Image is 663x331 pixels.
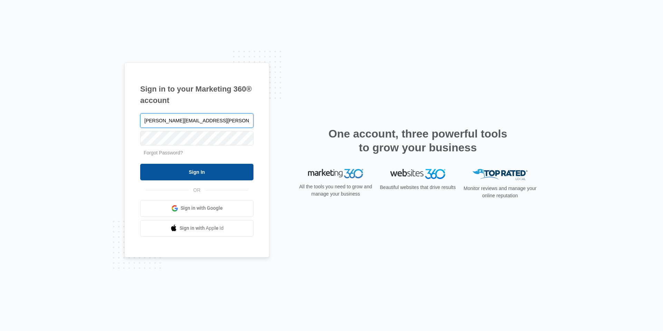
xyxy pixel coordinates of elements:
input: Sign In [140,164,253,180]
a: Forgot Password? [144,150,183,155]
input: Email [140,113,253,128]
a: Sign in with Apple Id [140,220,253,237]
p: Beautiful websites that drive results [379,184,457,191]
p: Monitor reviews and manage your online reputation [461,185,539,199]
span: OR [189,187,205,194]
img: Top Rated Local [472,169,528,180]
span: Sign in with Apple Id [180,225,224,232]
h2: One account, three powerful tools to grow your business [326,127,509,154]
img: Websites 360 [390,169,445,179]
a: Sign in with Google [140,200,253,217]
p: All the tools you need to grow and manage your business [297,183,374,198]
h1: Sign in to your Marketing 360® account [140,83,253,106]
span: Sign in with Google [181,205,223,212]
img: Marketing 360 [308,169,363,179]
